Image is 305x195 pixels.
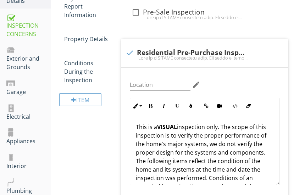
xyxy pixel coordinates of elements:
[157,99,171,113] button: Italic (Ctrl+I)
[192,80,200,89] i: edit
[64,50,110,84] div: Conditions During the Inspection
[126,55,283,61] div: Lore ip d SITAME consectetu adip. Eli seddo ei temp incididunt ut la etdolo mag aliqua enimadmini...
[132,15,277,20] div: Lore ip d SITAME consectetu adip. Eli seddo ei temp incididunt ut la etdolo magnaa enimadminim ve...
[130,79,190,91] input: Location
[144,99,157,113] button: Bold (Ctrl+B)
[157,123,177,131] strong: VISUAL
[199,99,213,113] button: Insert Link (Ctrl+K)
[228,99,242,113] button: Code View
[171,99,184,113] button: Underline (Ctrl+U)
[130,99,144,113] button: Inline Style
[213,99,226,113] button: Insert Video
[6,45,51,72] div: Exterior and Grounds
[6,128,51,146] div: Appliances
[6,152,51,170] div: Interior
[64,26,110,43] div: Property Details
[6,177,51,195] div: Plumbing
[6,103,51,121] div: Electrical
[184,99,198,113] button: Colors
[6,12,51,38] div: INSPECTION CONCERNS
[242,99,255,113] button: Clear Formatting
[59,93,101,106] div: Item
[6,78,51,96] div: Garage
